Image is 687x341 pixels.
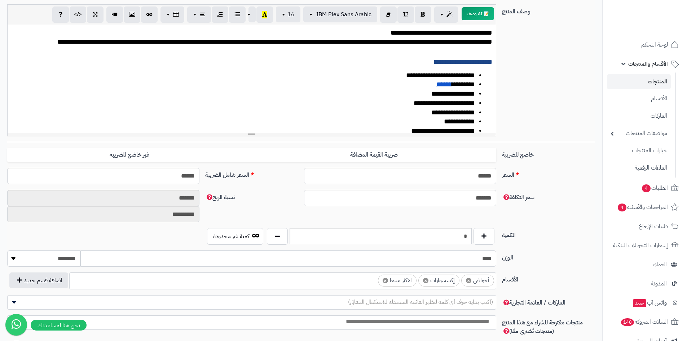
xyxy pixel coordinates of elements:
a: وآتس آبجديد [607,294,683,311]
label: السعر [499,168,598,179]
span: الماركات / العلامة التجارية [502,298,565,307]
span: 16 [287,10,295,19]
label: ضريبة القيمة المضافة [252,148,496,162]
span: × [466,278,471,283]
label: غير خاضع للضريبه [7,148,252,162]
span: السلات المتروكة [620,317,668,327]
span: وآتس آب [632,298,667,308]
span: 4 [642,184,651,193]
span: منتجات مقترحة للشراء مع هذا المنتج (منتجات تُشترى معًا) [502,318,583,336]
a: المدونة [607,275,683,292]
span: × [423,278,428,283]
span: إشعارات التحويلات البنكية [613,240,668,250]
label: الكمية [499,228,598,240]
img: logo-2.png [638,6,680,21]
span: الأقسام والمنتجات [628,59,668,69]
span: نسبة الربح [205,193,235,202]
a: الأقسام [607,91,671,106]
a: المراجعات والأسئلة4 [607,198,683,216]
a: الملفات الرقمية [607,160,671,176]
button: اضافة قسم جديد [9,272,68,288]
a: الماركات [607,108,671,124]
label: الوزن [499,250,598,262]
span: (اكتب بداية حرف أي كلمة لتظهر القائمة المنسدلة للاستكمال التلقائي) [348,298,493,306]
button: 📝 AI وصف [462,7,494,20]
label: وصف المنتج [499,4,598,16]
label: السعر شامل الضريبة [202,168,301,179]
li: أحواض [461,275,494,287]
a: مواصفات المنتجات [607,126,671,141]
span: لوحة التحكم [641,40,668,50]
a: طلبات الإرجاع [607,218,683,235]
button: 16 [276,6,300,22]
span: الطلبات [641,183,668,193]
span: العملاء [653,259,667,270]
span: جديد [633,299,646,307]
span: 4 [617,203,627,212]
a: المنتجات [607,74,671,89]
a: الطلبات4 [607,179,683,197]
span: × [383,278,388,283]
span: سعر التكلفة [502,193,534,202]
a: العملاء [607,256,683,273]
li: إكسسوارات [418,275,459,287]
span: 148 [620,318,635,327]
a: لوحة التحكم [607,36,683,53]
label: خاضع للضريبة [499,148,598,159]
a: إشعارات التحويلات البنكية [607,237,683,254]
span: المدونة [651,279,667,289]
li: الاكثر مبيعا [378,275,417,287]
span: المراجعات والأسئلة [617,202,668,212]
a: السلات المتروكة148 [607,313,683,331]
a: خيارات المنتجات [607,143,671,158]
label: الأقسام [499,272,598,284]
span: IBM Plex Sans Arabic [316,10,371,19]
button: IBM Plex Sans Arabic [303,6,377,22]
span: طلبات الإرجاع [639,221,668,231]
